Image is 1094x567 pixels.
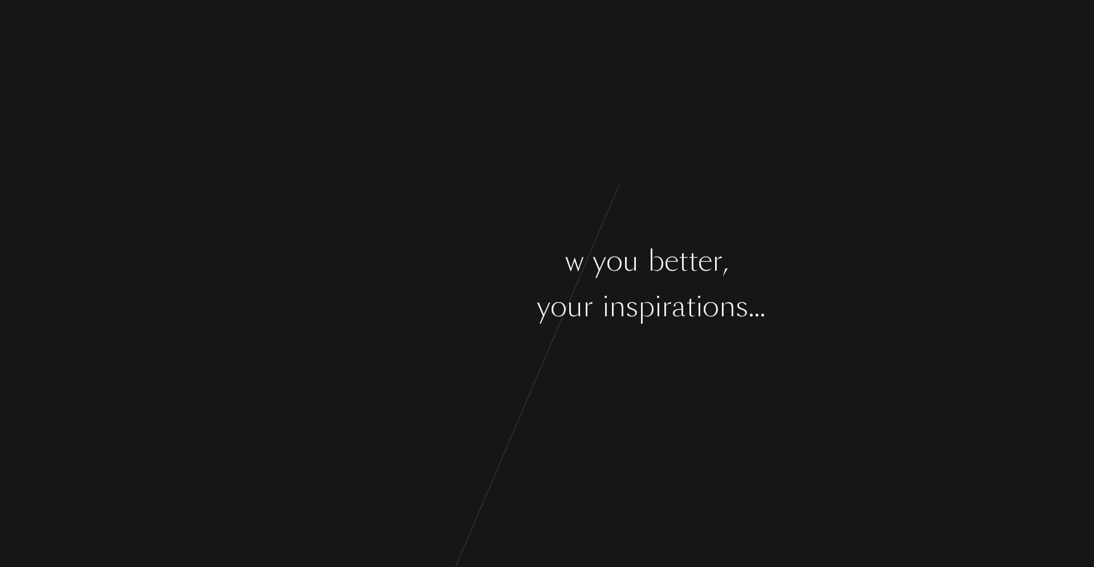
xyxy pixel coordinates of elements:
[648,239,664,282] div: b
[754,285,760,328] div: .
[511,285,528,328] div: d
[593,239,606,282] div: y
[480,285,495,328] div: a
[406,239,411,282] div: ’
[346,285,363,328] div: o
[366,239,382,282] div: L
[397,239,406,282] div: t
[719,285,736,328] div: n
[549,239,565,282] div: o
[748,285,754,328] div: .
[736,285,748,328] div: s
[411,239,424,282] div: s
[688,239,698,282] div: t
[444,285,459,328] div: e
[422,285,435,328] div: s
[363,285,379,328] div: u
[602,285,609,328] div: i
[550,285,567,328] div: o
[495,285,511,328] div: n
[379,285,389,328] div: r
[703,285,719,328] div: o
[329,285,346,328] div: Y
[492,239,509,282] div: o
[408,285,422,328] div: a
[679,239,688,282] div: t
[583,285,593,328] div: r
[459,285,471,328] div: s
[722,239,728,282] div: ,
[760,285,765,328] div: .
[382,239,397,282] div: e
[567,285,583,328] div: u
[450,239,464,282] div: e
[532,239,549,282] div: n
[638,285,655,328] div: p
[483,239,492,282] div: t
[655,285,662,328] div: i
[518,239,532,282] div: k
[398,285,408,328] div: t
[686,285,696,328] div: t
[623,239,639,282] div: u
[696,285,703,328] div: i
[626,285,638,328] div: s
[537,285,550,328] div: y
[565,239,583,282] div: w
[698,239,712,282] div: e
[712,239,722,282] div: r
[435,285,444,328] div: t
[609,285,626,328] div: n
[606,239,623,282] div: o
[464,239,473,282] div: t
[662,285,672,328] div: r
[664,239,679,282] div: e
[433,239,450,282] div: g
[672,285,686,328] div: a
